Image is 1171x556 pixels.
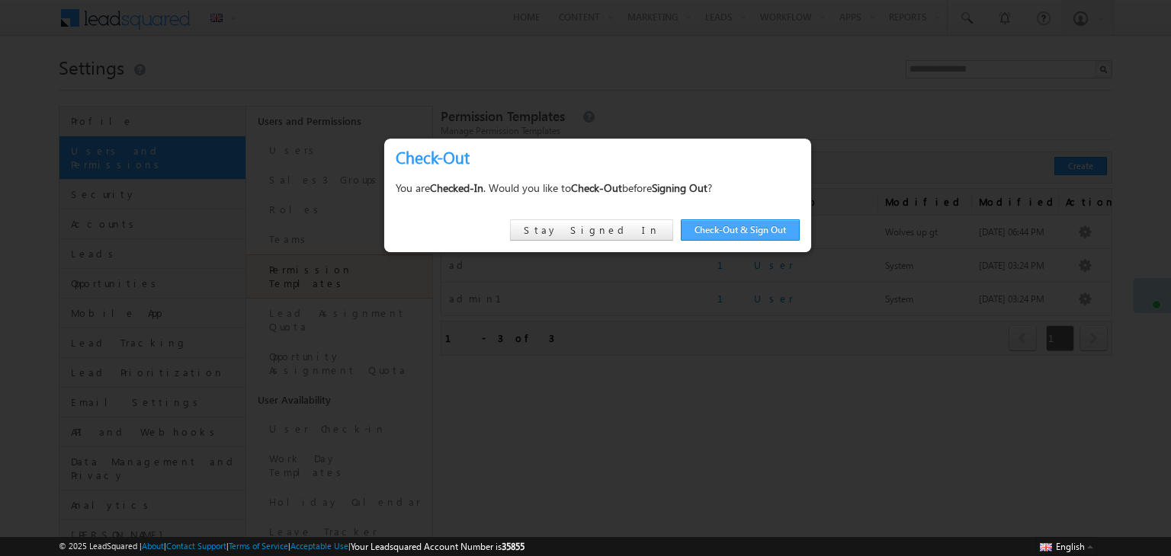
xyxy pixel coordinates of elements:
button: English [1036,537,1097,555]
div: You are . Would you like to before ? [396,178,800,197]
b: Check-Out [396,145,470,168]
b: Signing Out [652,181,707,195]
span: © 2025 LeadSquared | | | | | [59,539,525,554]
a: Contact Support [166,541,226,551]
a: Terms of Service [229,541,288,551]
span: English [1056,541,1085,552]
a: Stay Signed In [510,219,673,241]
a: Acceptable Use [290,541,348,551]
b: Checked-In [430,181,483,195]
a: About [142,541,164,551]
span: Your Leadsquared Account Number is [351,541,525,552]
b: Check-Out [571,181,622,195]
span: 35855 [502,541,525,552]
a: Check-Out & Sign Out [681,219,800,241]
